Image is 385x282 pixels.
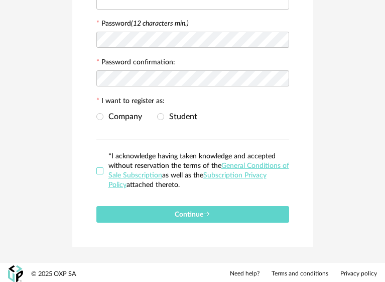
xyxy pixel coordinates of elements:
[96,206,289,223] button: Continue
[230,270,260,278] a: Need help?
[108,172,267,189] a: Subscription Privacy Policy
[131,20,189,27] i: (12 characters min.)
[340,270,377,278] a: Privacy policy
[272,270,328,278] a: Terms and conditions
[108,162,289,179] a: General Conditions of Sale Subscription
[103,113,142,121] span: Company
[164,113,197,121] span: Student
[96,59,175,68] label: Password confirmation:
[96,98,165,107] label: I want to register as:
[175,211,210,218] span: Continue
[101,20,189,27] label: Password
[108,153,289,189] span: *I acknowledge having taken knowledge and accepted without reservation the terms of the as well a...
[31,270,76,278] div: © 2025 OXP SA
